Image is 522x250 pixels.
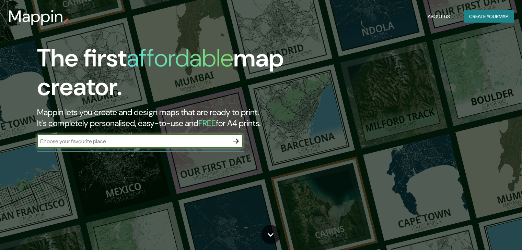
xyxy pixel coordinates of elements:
button: Create yourmap [464,10,514,23]
input: Choose your favourite place [37,137,229,145]
h5: FREE [198,118,216,128]
h1: affordable [127,42,233,74]
h1: The first map creator. [37,44,298,107]
h3: Mappin [8,7,63,26]
button: About Us [425,10,453,23]
h2: Mappin lets you create and design maps that are ready to print. It's completely personalised, eas... [37,107,298,129]
img: mappin-pin [63,18,69,23]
